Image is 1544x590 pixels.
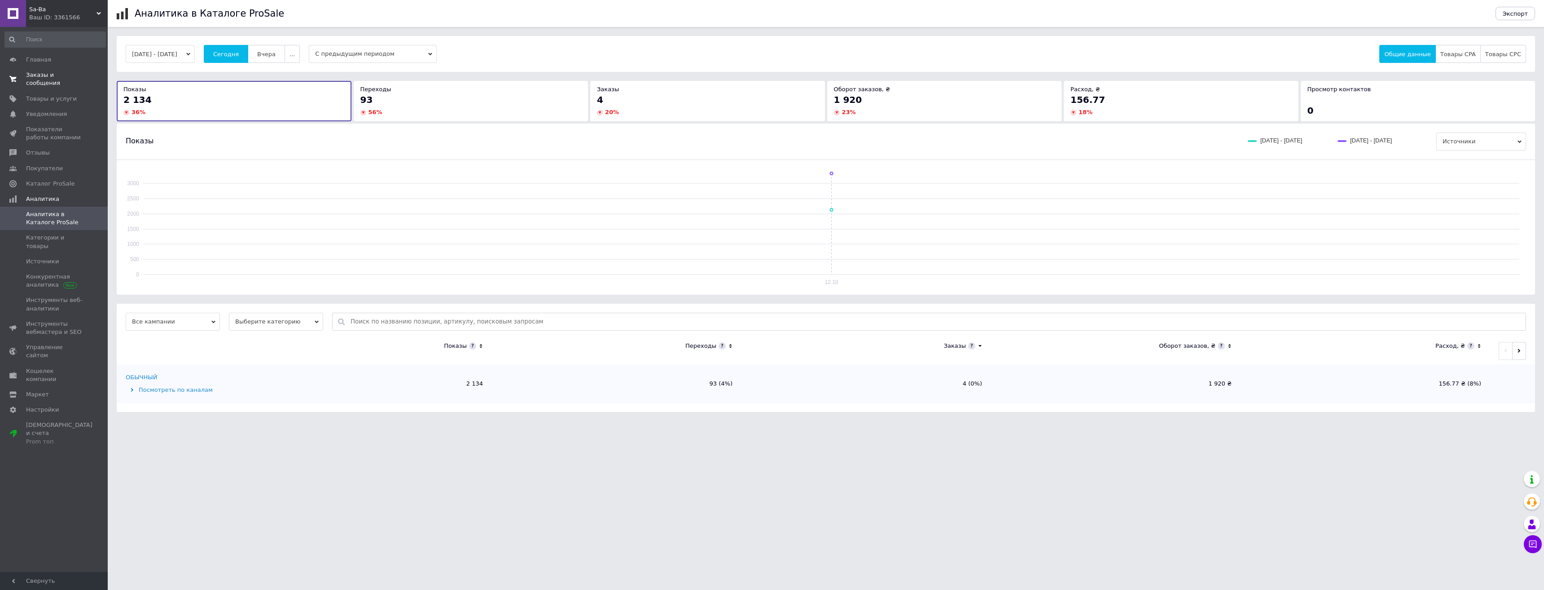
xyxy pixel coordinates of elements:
[257,51,276,58] span: Вчера
[309,45,437,63] span: С предыдущим периодом
[289,51,295,58] span: ...
[136,271,139,278] text: 0
[29,13,108,22] div: Ваш ID: 3361566
[1307,105,1314,116] span: 0
[360,86,391,93] span: Переходы
[26,164,63,173] span: Покупатели
[126,313,220,331] span: Все кампании
[1485,51,1521,58] span: Товары CPC
[944,342,966,350] div: Заказы
[1503,10,1528,17] span: Экспорт
[1070,94,1105,105] span: 156.77
[29,5,96,13] span: Sa-Ba
[26,56,51,64] span: Главная
[127,226,139,232] text: 1500
[1435,342,1465,350] div: Расход, ₴
[991,364,1241,403] td: 1 920 ₴
[1159,342,1215,350] div: Оборот заказов, ₴
[26,390,49,399] span: Маркет
[26,257,59,266] span: Источники
[360,94,373,105] span: 93
[26,343,83,359] span: Управление сайтом
[242,364,492,403] td: 2 134
[126,136,154,146] span: Показы
[1241,364,1490,403] td: 156.77 ₴ (8%)
[1435,45,1481,63] button: Товары CPA
[26,95,77,103] span: Товары и услуги
[123,86,146,93] span: Показы
[26,273,83,289] span: Конкурентная аналитика
[248,45,285,63] button: Вчера
[685,342,716,350] div: Переходы
[285,45,300,63] button: ...
[26,71,83,87] span: Заказы и сообщения
[26,180,75,188] span: Каталог ProSale
[127,195,139,202] text: 2500
[834,86,890,93] span: Оборот заказов, ₴
[126,45,195,63] button: [DATE] - [DATE]
[127,180,139,186] text: 3000
[605,109,619,115] span: 20 %
[1524,535,1542,553] button: Чат с покупателем
[132,109,145,115] span: 36 %
[26,149,50,157] span: Отзывы
[26,296,83,312] span: Инструменты веб-аналитики
[26,320,83,336] span: Инструменты вебмастера и SEO
[825,279,838,285] text: 12.10
[1307,86,1371,93] span: Просмотр контактов
[26,406,59,414] span: Настройки
[1436,133,1526,151] span: Источники
[26,195,59,203] span: Аналитика
[130,256,139,262] text: 500
[135,8,284,19] h1: Аналитика в Каталоге ProSale
[1079,109,1092,115] span: 18 %
[26,210,83,226] span: Аналитика в Каталоге ProSale
[4,31,106,48] input: Поиск
[213,51,239,58] span: Сегодня
[597,94,603,105] span: 4
[1384,51,1430,58] span: Общие данные
[444,342,467,350] div: Показы
[26,125,83,142] span: Показатели работы компании
[597,86,619,93] span: Заказы
[492,364,741,403] td: 93 (4%)
[229,313,323,331] span: Выберите категорию
[842,109,856,115] span: 23 %
[1480,45,1526,63] button: Товары CPC
[126,373,158,382] div: ОБЫЧНЫЙ
[1379,45,1435,63] button: Общие данные
[26,110,67,118] span: Уведомления
[368,109,382,115] span: 56 %
[127,211,139,217] text: 2000
[834,94,862,105] span: 1 920
[127,241,139,247] text: 1000
[126,386,240,394] div: Посмотреть по каналам
[1440,51,1476,58] span: Товары CPA
[123,94,152,105] span: 2 134
[741,364,991,403] td: 4 (0%)
[26,421,92,446] span: [DEMOGRAPHIC_DATA] и счета
[26,438,92,446] div: Prom топ
[1070,86,1100,93] span: Расход, ₴
[204,45,248,63] button: Сегодня
[26,367,83,383] span: Кошелек компании
[26,234,83,250] span: Категории и товары
[351,313,1521,330] input: Поиск по названию позиции, артикулу, поисковым запросам
[1496,7,1535,20] button: Экспорт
